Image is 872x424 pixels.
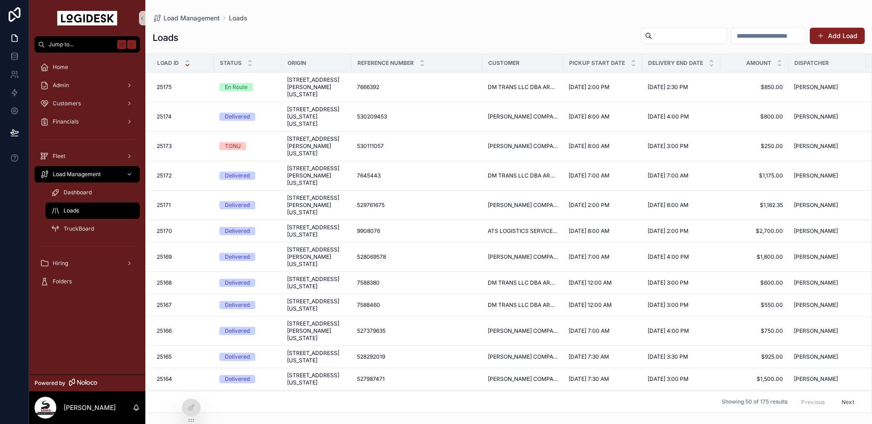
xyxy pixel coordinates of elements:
[794,227,838,235] span: [PERSON_NAME]
[357,84,379,91] span: 7666392
[357,353,477,360] a: 528292019
[794,143,838,150] span: [PERSON_NAME]
[794,227,861,235] a: [PERSON_NAME]
[229,14,248,23] a: Loads
[357,202,385,209] span: 529761675
[726,202,783,209] a: $1,182.35
[648,353,688,360] span: [DATE] 3:30 PM
[357,113,477,120] a: 530209453
[219,327,276,335] a: Delivered
[53,64,68,71] span: Home
[794,327,838,335] span: [PERSON_NAME]
[357,301,380,309] span: 7588460
[219,253,276,261] a: Delivered
[157,202,208,209] a: 25171
[219,142,276,150] a: TONU
[357,327,386,335] span: 527379635
[648,113,715,120] a: [DATE] 4:00 PM
[53,118,79,125] span: Financials
[29,53,145,301] div: scrollable content
[648,253,715,261] a: [DATE] 4:00 PM
[157,353,172,360] span: 25165
[357,279,380,286] span: 7588380
[648,227,715,235] a: [DATE] 2:00 PM
[35,36,140,53] button: Jump to...K
[794,172,838,179] span: [PERSON_NAME]
[357,143,384,150] span: 530111057
[726,172,783,179] a: $1,175.00
[357,113,387,120] span: 530209453
[726,143,783,150] a: $250.00
[722,399,788,406] span: Showing 50 of 175 results
[794,375,838,383] span: [PERSON_NAME]
[287,165,346,187] span: [STREET_ADDRESS][PERSON_NAME][US_STATE]
[219,353,276,361] a: Delivered
[357,301,477,309] a: 7588460
[35,255,140,271] a: Hiring
[488,301,558,309] a: DM TRANS LLC DBA ARRIVE LOGISTICS
[287,246,346,268] a: [STREET_ADDRESS][PERSON_NAME][US_STATE]
[219,201,276,209] a: Delivered
[157,227,208,235] a: 25170
[287,135,346,157] a: [STREET_ADDRESS][PERSON_NAME][US_STATE]
[726,84,783,91] a: $850.00
[488,253,558,261] a: [PERSON_NAME] COMPANY INC.
[357,253,477,261] a: 528069578
[488,227,558,235] a: ATS LOGISTICS SERVICES, INC. DBA SUREWAY TRANSPORTATION COMPANY & [PERSON_NAME] SPECIALIZED LOGIS...
[157,227,172,235] span: 25170
[157,172,172,179] span: 25172
[287,276,346,290] a: [STREET_ADDRESS][US_STATE]
[648,143,715,150] a: [DATE] 3:00 PM
[488,172,558,179] a: DM TRANS LLC DBA ARRIVE LOGISTICS
[648,172,689,179] span: [DATE] 7:00 AM
[219,279,276,287] a: Delivered
[488,202,558,209] span: [PERSON_NAME] COMPANY INC.
[35,113,140,130] a: Financials
[488,375,558,383] span: [PERSON_NAME] COMPANY INC.
[648,202,715,209] a: [DATE] 8:00 AM
[219,172,276,180] a: Delivered
[569,301,612,309] span: [DATE] 12:00 AM
[726,227,783,235] a: $2,700.00
[488,59,520,67] span: Customer
[219,83,276,91] a: En Route
[488,279,558,286] span: DM TRANS LLC DBA ARRIVE LOGISTICS
[569,279,637,286] a: [DATE] 12:00 AM
[287,372,346,386] a: [STREET_ADDRESS][US_STATE]
[287,194,346,216] a: [STREET_ADDRESS][PERSON_NAME][US_STATE]
[794,353,861,360] a: [PERSON_NAME]
[357,253,386,261] span: 528069578
[569,113,609,120] span: [DATE] 8:00 AM
[488,327,558,335] a: [PERSON_NAME] COMPANY INC.
[357,279,477,286] a: 7588380
[64,207,79,214] span: Loads
[648,143,689,150] span: [DATE] 3:00 PM
[488,84,558,91] a: DM TRANS LLC DBA ARRIVE LOGISTICS
[157,375,208,383] a: 25164
[225,327,250,335] div: Delivered
[287,298,346,312] span: [STREET_ADDRESS][US_STATE]
[357,202,477,209] a: 529761675
[569,327,609,335] span: [DATE] 7:00 AM
[157,84,172,91] span: 25175
[794,253,838,261] span: [PERSON_NAME]
[726,113,783,120] a: $800.00
[794,59,829,67] span: Dispatcher
[569,279,612,286] span: [DATE] 12:00 AM
[648,227,689,235] span: [DATE] 2:00 PM
[45,221,140,237] a: TruckBoard
[35,148,140,164] a: Fleet
[794,301,861,309] a: [PERSON_NAME]
[35,77,140,94] a: Admin
[157,59,179,67] span: Load ID
[726,279,783,286] span: $600.00
[49,41,114,48] span: Jump to...
[794,202,838,209] span: [PERSON_NAME]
